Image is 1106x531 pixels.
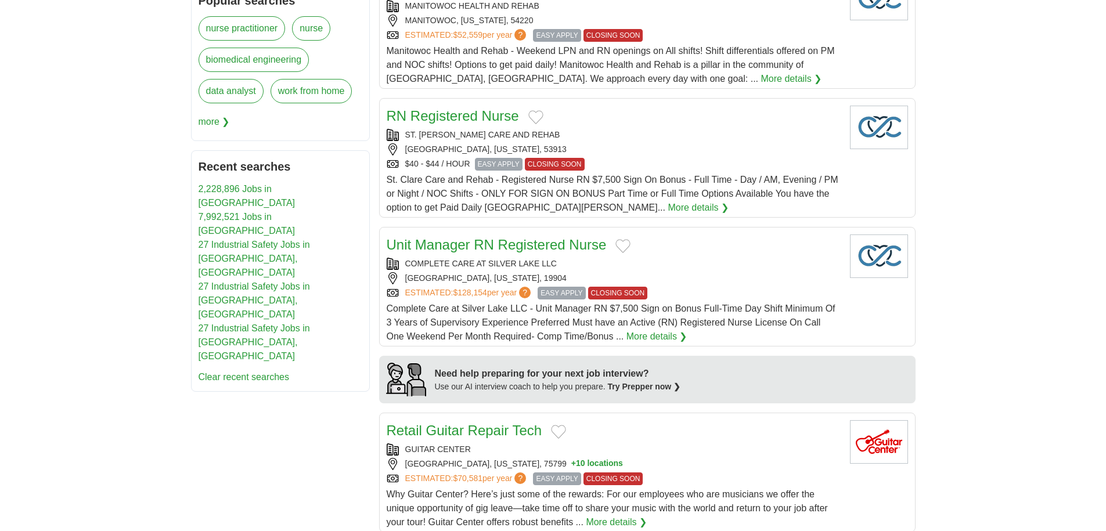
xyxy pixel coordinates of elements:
div: Use our AI interview coach to help you prepare. [435,381,681,393]
span: CLOSING SOON [588,287,648,299]
div: COMPLETE CARE AT SILVER LAKE LLC [387,258,841,270]
a: Unit Manager RN Registered Nurse [387,237,607,252]
span: ? [514,29,526,41]
span: $70,581 [453,474,482,483]
a: data analyst [199,79,264,103]
h2: Recent searches [199,158,362,175]
a: nurse practitioner [199,16,286,41]
a: Clear recent searches [199,372,290,382]
span: Complete Care at Silver Lake LLC - Unit Manager RN $7,500 Sign on Bonus Full-Time Day Shift Minim... [387,304,835,341]
div: ST. [PERSON_NAME] CARE AND REHAB [387,129,841,141]
button: Add to favorite jobs [528,110,543,124]
div: $40 - $44 / HOUR [387,158,841,171]
span: EASY APPLY [533,472,581,485]
button: Add to favorite jobs [615,239,631,253]
img: Company logo [850,106,908,149]
a: More details ❯ [761,72,822,86]
a: 27 Industrial Safety Jobs in [GEOGRAPHIC_DATA], [GEOGRAPHIC_DATA] [199,281,310,319]
a: 7,992,521 Jobs in [GEOGRAPHIC_DATA] [199,212,296,236]
a: 27 Industrial Safety Jobs in [GEOGRAPHIC_DATA], [GEOGRAPHIC_DATA] [199,323,310,361]
div: [GEOGRAPHIC_DATA], [US_STATE], 53913 [387,143,841,156]
a: GUITAR CENTER [405,445,471,454]
span: $128,154 [453,288,487,297]
span: more ❯ [199,110,230,133]
span: Manitowoc Health and Rehab - Weekend LPN and RN openings on All shifts! Shift differentials offer... [387,46,835,84]
span: EASY APPLY [538,287,585,299]
span: CLOSING SOON [525,158,585,171]
span: + [571,458,576,470]
span: ? [519,287,531,298]
img: Guitar Center logo [850,420,908,464]
span: EASY APPLY [475,158,523,171]
img: Company logo [850,234,908,278]
a: biomedical engineering [199,48,309,72]
span: CLOSING SOON [583,29,643,42]
a: RN Registered Nurse [387,108,519,124]
a: More details ❯ [668,201,729,215]
button: +10 locations [571,458,623,470]
button: Add to favorite jobs [551,425,566,439]
span: CLOSING SOON [583,472,643,485]
span: Why Guitar Center? Here’s just some of the rewards: For our employees who are musicians we offer ... [387,489,828,527]
a: Retail Guitar Repair Tech [387,422,542,438]
div: MANITOWOC, [US_STATE], 54220 [387,15,841,27]
a: More details ❯ [586,515,647,529]
a: ESTIMATED:$52,559per year? [405,29,529,42]
a: ESTIMATED:$128,154per year? [405,287,534,299]
span: ? [514,472,526,484]
div: Need help preparing for your next job interview? [435,367,681,381]
a: ESTIMATED:$70,581per year? [405,472,529,485]
a: nurse [292,16,330,41]
span: St. Clare Care and Rehab - Registered Nurse RN $7,500 Sign On Bonus - Full Time - Day / AM, Eveni... [387,175,838,212]
a: Try Prepper now ❯ [608,382,681,391]
a: 2,228,896 Jobs in [GEOGRAPHIC_DATA] [199,184,296,208]
span: $52,559 [453,30,482,39]
a: More details ❯ [626,330,687,344]
span: EASY APPLY [533,29,581,42]
div: [GEOGRAPHIC_DATA], [US_STATE], 19904 [387,272,841,284]
div: [GEOGRAPHIC_DATA], [US_STATE], 75799 [387,458,841,470]
a: 27 Industrial Safety Jobs in [GEOGRAPHIC_DATA], [GEOGRAPHIC_DATA] [199,240,310,277]
a: work from home [271,79,352,103]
